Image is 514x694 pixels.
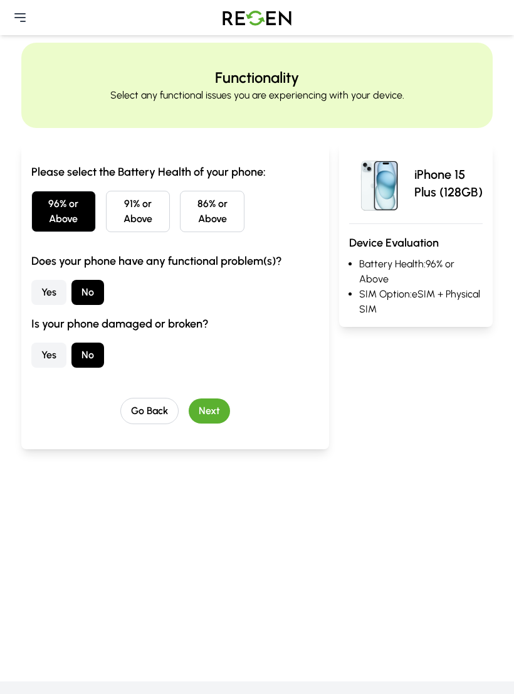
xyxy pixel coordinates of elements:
[359,287,483,317] li: SIM Option: eSIM + Physical SIM
[31,315,319,333] h3: Is your phone damaged or broken?
[31,343,66,368] button: Yes
[106,191,170,232] button: 91% or Above
[31,191,96,232] button: 96% or Above
[215,68,299,88] h2: Functionality
[359,257,483,287] li: Battery Health: 96% or Above
[120,398,179,424] button: Go Back
[71,343,104,368] button: No
[414,166,483,201] p: iPhone 15 Plus (128GB)
[31,252,319,270] h3: Does your phone have any functional problem(s)?
[110,88,404,103] p: Select any functional issues you are experiencing with your device.
[180,191,244,232] button: 86% or Above
[349,234,483,252] h3: Device Evaluation
[71,280,104,305] button: No
[31,163,319,181] h3: Please select the Battery Health of your phone:
[31,280,66,305] button: Yes
[349,153,409,213] img: iPhone 15 Plus
[189,398,230,424] button: Next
